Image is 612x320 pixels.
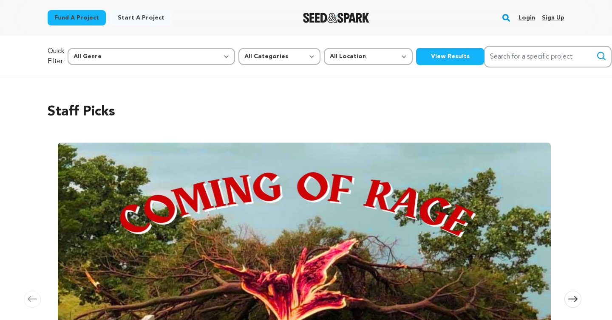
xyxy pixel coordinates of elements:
a: Login [518,11,535,25]
button: View Results [416,48,484,65]
a: Seed&Spark Homepage [303,13,370,23]
a: Start a project [111,10,171,25]
input: Search for a specific project [484,46,612,67]
a: Sign up [542,11,564,25]
img: Seed&Spark Logo Dark Mode [303,13,370,23]
h2: Staff Picks [48,102,564,122]
p: Quick Filter [48,46,64,67]
a: Fund a project [48,10,106,25]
